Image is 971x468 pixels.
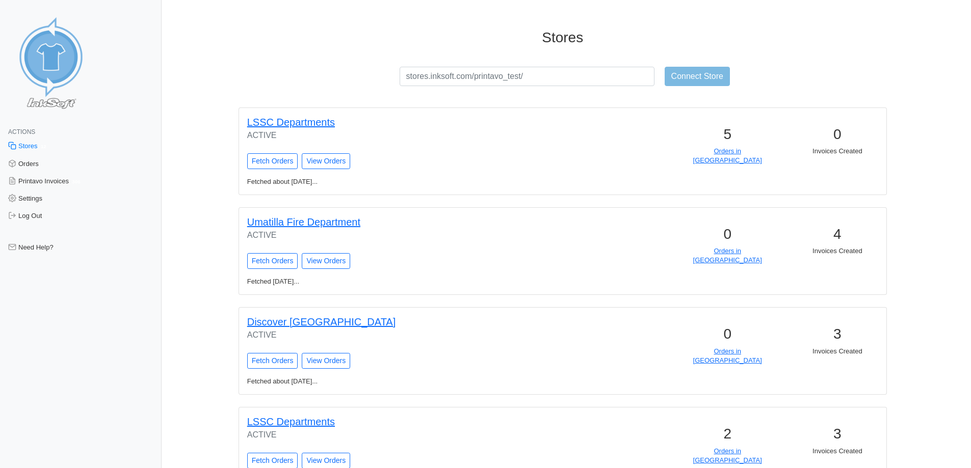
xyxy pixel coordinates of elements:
[789,347,886,356] p: Invoices Created
[247,330,548,340] h6: ACTIVE
[678,325,776,343] h3: 0
[302,253,350,269] a: View Orders
[789,147,886,156] p: Invoices Created
[247,117,335,128] a: LSSC Departments
[693,347,762,364] a: Orders in [GEOGRAPHIC_DATA]
[247,430,548,439] h6: ACTIVE
[693,147,762,164] a: Orders in [GEOGRAPHIC_DATA]
[678,425,776,443] h3: 2
[678,126,776,143] h3: 5
[693,247,762,264] a: Orders in [GEOGRAPHIC_DATA]
[247,416,335,427] a: LSSC Departments
[247,253,298,269] input: Fetch Orders
[693,447,762,464] a: Orders in [GEOGRAPHIC_DATA]
[302,153,350,169] a: View Orders
[789,325,886,343] h3: 3
[665,67,730,86] input: Connect Store
[678,226,776,243] h3: 0
[247,153,298,169] input: Fetch Orders
[247,130,548,140] h6: ACTIVE
[241,377,571,386] p: Fetched about [DATE]...
[302,353,350,369] a: View Orders
[789,226,886,243] h3: 4
[789,447,886,456] p: Invoices Created
[69,177,84,186] span: 306
[247,316,396,327] a: Discover [GEOGRAPHIC_DATA]
[241,277,571,286] p: Fetched [DATE]...
[789,246,886,256] p: Invoices Created
[247,230,548,240] h6: ACTIVE
[38,143,50,151] span: 12
[8,128,35,135] span: Actions
[789,425,886,443] h3: 3
[247,353,298,369] input: Fetch Orders
[789,126,886,143] h3: 0
[189,29,936,46] h3: Stores
[400,67,654,86] input: stores.inksoft.com/printavo_test/
[247,216,360,228] a: Umatilla Fire Department
[241,177,571,186] p: Fetched about [DATE]...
